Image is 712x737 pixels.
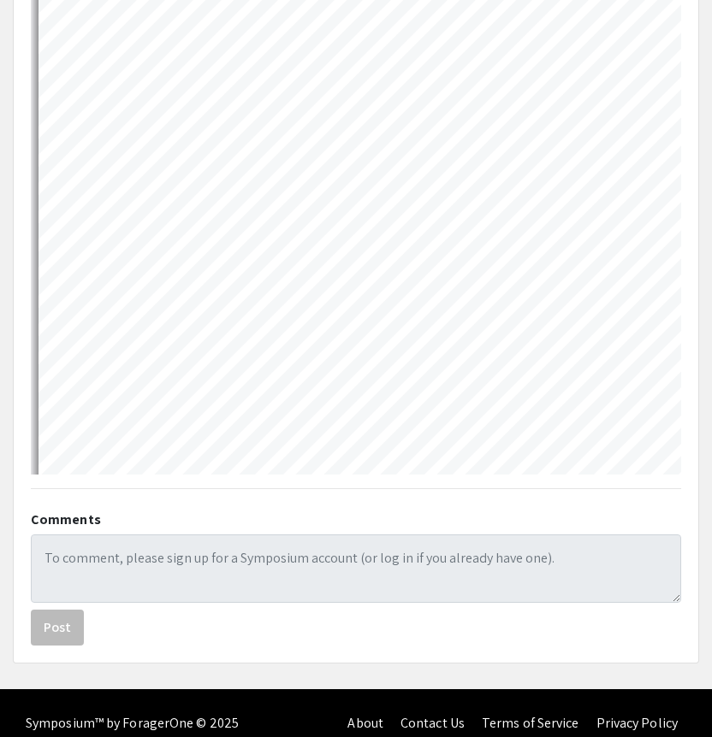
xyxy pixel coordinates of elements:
iframe: Chat [13,660,73,724]
h2: Comments [31,511,681,528]
a: Contact Us [400,714,465,732]
button: Post [31,610,84,646]
a: Terms of Service [482,714,579,732]
a: About [347,714,383,732]
a: Privacy Policy [596,714,678,732]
